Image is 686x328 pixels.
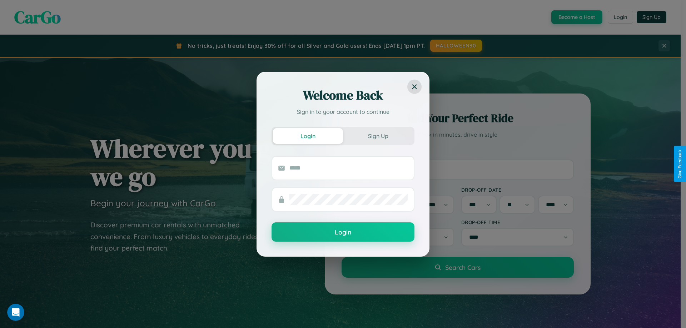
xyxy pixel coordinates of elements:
[7,304,24,321] iframe: Intercom live chat
[343,128,413,144] button: Sign Up
[273,128,343,144] button: Login
[677,150,682,178] div: Give Feedback
[272,87,414,104] h2: Welcome Back
[272,222,414,242] button: Login
[272,107,414,116] p: Sign in to your account to continue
